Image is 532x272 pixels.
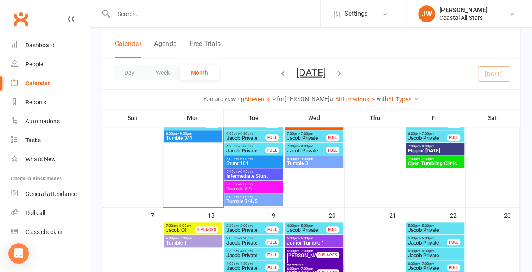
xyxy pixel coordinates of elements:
[408,132,447,136] span: 6:30pm
[447,239,460,245] div: FULL
[239,157,253,161] span: - 6:00pm
[178,224,191,228] span: - 8:00am
[226,182,281,186] span: 7:00pm
[418,5,435,22] div: JW
[226,136,266,141] span: Jacob Private
[299,144,313,148] span: - 8:00pm
[25,42,55,49] div: Dashboard
[239,195,253,199] span: - 9:00pm
[287,240,342,245] span: Junior Tumble 1
[265,226,279,233] div: FULL
[345,4,368,23] span: Settings
[226,253,266,258] span: Jacob Private
[299,157,313,161] span: - 9:00pm
[326,134,339,141] div: FULL
[180,65,219,80] button: Month
[11,185,89,204] a: General attendance kiosk mode
[299,249,313,253] span: - 7:00pm
[239,144,253,148] span: - 5:00pm
[178,237,192,240] span: - 7:00pm
[163,109,223,127] th: Mon
[439,6,488,14] div: [PERSON_NAME]
[265,252,279,258] div: FULL
[299,132,313,136] span: - 7:30pm
[25,137,41,144] div: Tasks
[265,264,279,271] div: FULL
[226,262,266,266] span: 4:00pm
[296,66,326,78] button: [DATE]
[226,148,266,153] span: Jacob Private
[326,147,339,153] div: FULL
[165,237,221,240] span: 6:00pm
[420,144,434,148] span: - 8:30pm
[25,209,45,216] div: Roll call
[11,150,89,169] a: What's New
[226,228,266,233] span: Jacob Private
[111,8,320,20] input: Search...
[450,208,465,222] div: 22
[439,14,488,22] div: Coastal All-Stars
[284,109,345,127] th: Wed
[8,243,29,264] div: Open Intercom Messenger
[226,157,281,161] span: 5:00pm
[226,237,266,240] span: 3:00pm
[287,136,326,141] span: Jacob Private
[25,156,56,163] div: What's New
[408,144,463,148] span: 7:00pm
[239,237,253,240] span: - 3:30pm
[178,132,192,136] span: - 9:00pm
[25,61,43,68] div: People
[265,147,279,153] div: FULL
[287,148,326,153] span: Jacob Private
[145,65,180,80] button: Week
[114,65,145,80] button: Day
[408,228,463,233] span: Jacob Private
[299,224,313,228] span: - 5:00pm
[408,157,463,161] span: 7:00pm
[165,123,205,128] span: Jacob Private
[226,195,281,199] span: 8:00pm
[408,266,447,271] span: Jacob Private
[420,224,434,228] span: - 5:30pm
[466,109,520,127] th: Sat
[345,109,405,127] th: Thu
[408,224,463,228] span: 5:00pm
[316,252,339,258] div: 0 PLACES
[165,136,221,141] span: Tumble 3/4
[223,109,284,127] th: Tue
[11,74,89,93] a: Calendar
[226,123,266,128] span: Jacob Private
[447,264,460,271] div: FULL
[287,237,342,240] span: 5:00pm
[405,109,466,127] th: Fri
[226,240,266,245] span: Jacob Private
[203,95,244,102] strong: You are viewing
[377,95,388,102] strong: with
[244,96,277,103] a: All events
[166,227,188,233] span: Jacob Off
[208,208,223,222] div: 18
[287,267,326,271] span: 6:00pm
[408,237,447,240] span: 5:30pm
[408,253,463,258] span: Jacob Private
[408,123,447,128] span: Jacob Private
[408,148,463,153] span: Flippin' [DATE]
[226,186,281,191] span: Tumble 2.5
[226,249,266,253] span: 3:30pm
[287,228,326,233] span: Jacob Private
[10,8,31,30] a: Clubworx
[11,36,89,55] a: Dashboard
[239,249,253,253] span: - 4:00pm
[447,134,460,141] div: FULL
[287,144,326,148] span: 7:30pm
[408,240,447,245] span: Jacob Private
[102,109,163,127] th: Sun
[147,208,163,222] div: 17
[287,161,342,166] span: Tumble 3
[165,240,221,245] span: Tumble 1
[287,249,326,253] span: 6:00pm
[326,226,339,233] div: FULL
[287,253,326,268] span: Marlins
[239,132,253,136] span: - 4:30pm
[287,132,326,136] span: 7:00pm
